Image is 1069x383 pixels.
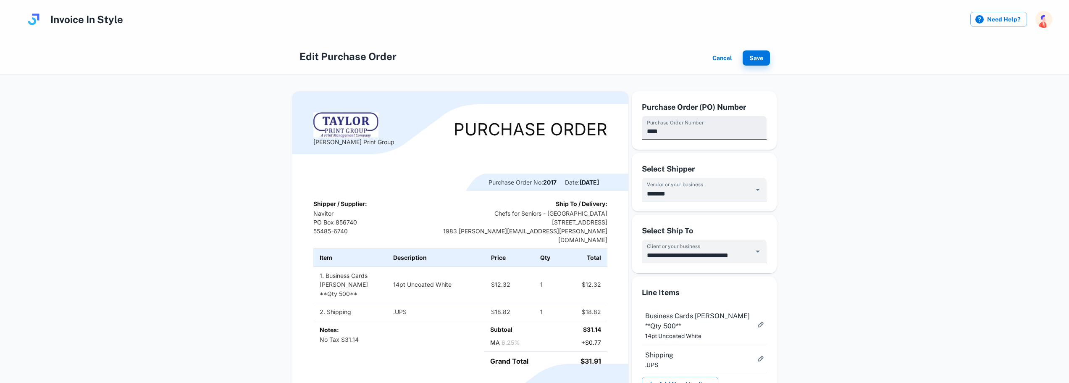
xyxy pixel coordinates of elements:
button: Open [752,246,764,257]
b: Ship To / Delivery: [556,200,607,207]
button: more [753,351,768,366]
div: Line Items [642,287,767,298]
div: Select Ship To [642,225,767,236]
td: Subtoal [484,321,546,338]
td: +$0.77 [546,338,607,351]
span: Business Cards [PERSON_NAME] **Qty 500** [645,311,753,331]
b: Notes: [320,326,339,333]
td: $18.82 [558,303,607,321]
div: No Tax $31.14 [313,321,484,371]
td: $31.14 [546,321,607,338]
td: .UPS [387,303,485,321]
td: 2. Shipping [313,303,387,321]
label: Vendor or your business [647,181,703,188]
button: Open [752,184,764,195]
td: $18.82 [485,303,534,321]
h4: Edit Purchase Order [299,49,397,64]
span: 6.25% [502,339,520,346]
th: Item [313,249,387,267]
div: Purchase Order (PO) Number [642,101,767,113]
p: 14pt Uncoated White [645,331,753,341]
label: Purchase Order Number [647,119,704,126]
div: [PERSON_NAME] Print Group [313,112,394,146]
button: Cancel [709,50,736,66]
label: Need Help? [970,12,1027,27]
td: MA [484,338,546,351]
div: Shipping.UPSmore [642,344,767,373]
img: photoURL [1035,11,1052,28]
p: Navitor PO Box 856740 55485-6740 [313,209,367,235]
td: 1 [534,267,558,303]
th: Price [485,249,534,267]
p: Chefs for Seniors - [GEOGRAPHIC_DATA] [STREET_ADDRESS] 1983 [PERSON_NAME][EMAIL_ADDRESS][PERSON_N... [431,209,607,244]
p: .UPS [645,360,753,370]
td: 1 [534,303,558,321]
td: $12.32 [558,267,607,303]
td: 1. Business Cards [PERSON_NAME] **Qty 500** [313,267,387,303]
td: $12.32 [485,267,534,303]
img: logo.svg [25,11,42,28]
b: Shipper / Supplier: [313,200,367,207]
div: Purchase Order [454,121,607,138]
td: $31.91 [546,351,607,370]
img: Logo [313,112,378,137]
td: 14pt Uncoated White [387,267,485,303]
th: Description [387,249,485,267]
span: Shipping [645,350,753,360]
div: Select Shipper [642,163,767,174]
button: Save [743,50,770,66]
th: Total [558,249,607,267]
label: Client or your business [647,243,700,250]
h4: Invoice In Style [50,12,123,27]
div: Business Cards [PERSON_NAME] **Qty 500**14pt Uncoated Whitemore [642,305,767,344]
button: more [753,317,768,332]
td: Grand Total [484,351,546,370]
th: Qty [534,249,558,267]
